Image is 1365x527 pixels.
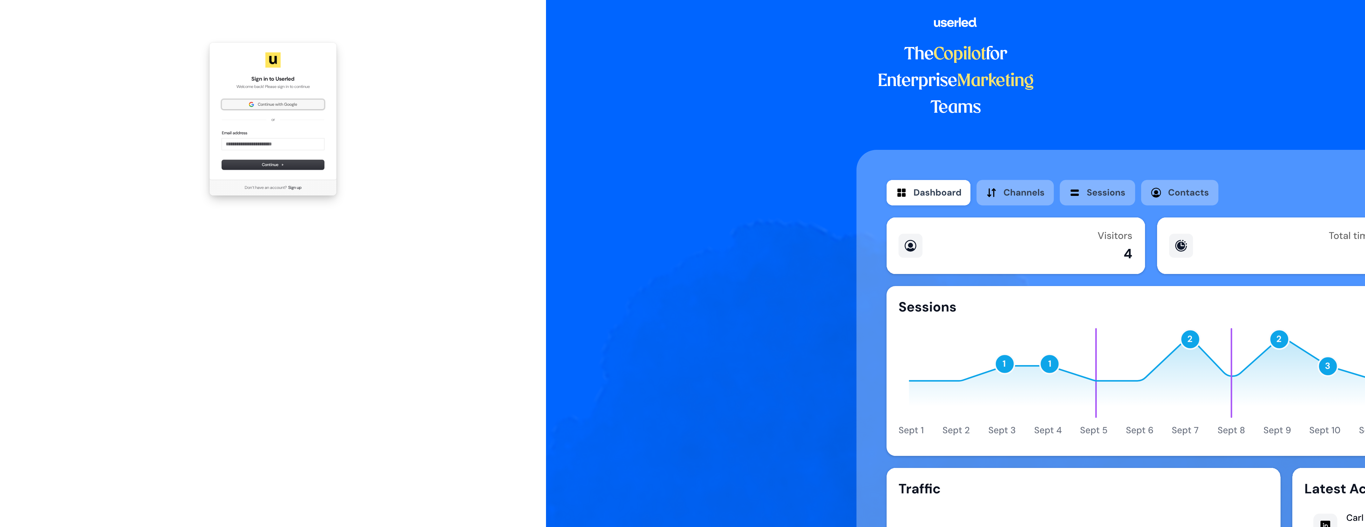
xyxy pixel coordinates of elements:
span: Marketing [957,73,1034,90]
a: Sign up [288,185,302,190]
span: Don’t have an account? [245,185,287,190]
h1: Sign in to Userled [222,75,324,83]
p: or [271,117,275,123]
button: Sign in with GoogleContinue with Google [222,100,324,109]
span: Continue [262,162,284,168]
button: Continue [222,160,324,170]
span: Copilot [934,46,986,63]
p: Welcome back! Please sign in to continue [222,84,324,90]
h1: The for Enterprise Teams [856,41,1055,121]
span: Continue with Google [258,102,297,107]
img: Sign in with Google [249,102,254,107]
img: Userled [265,52,281,68]
label: Email address [222,130,247,136]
